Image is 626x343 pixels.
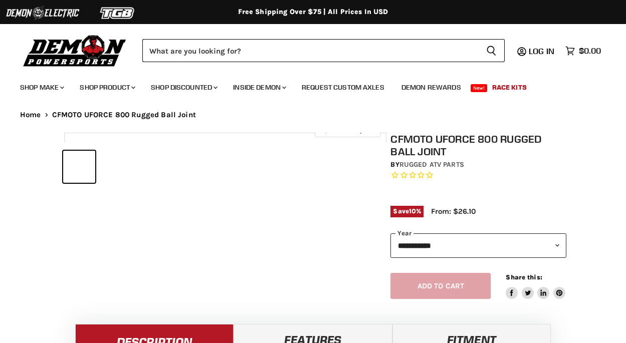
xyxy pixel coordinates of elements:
[143,77,224,98] a: Shop Discounted
[478,39,505,62] button: Search
[142,39,505,62] form: Product
[560,44,606,58] a: $0.00
[20,33,130,68] img: Demon Powersports
[579,46,601,56] span: $0.00
[52,111,196,119] span: CFMOTO UFORCE 800 Rugged Ball Joint
[13,77,70,98] a: Shop Make
[390,170,566,181] span: Rated 0.0 out of 5 stars 0 reviews
[142,39,478,62] input: Search
[390,133,566,158] h1: CFMOTO UFORCE 800 Rugged Ball Joint
[390,206,424,217] span: Save %
[294,77,392,98] a: Request Custom Axles
[485,77,534,98] a: Race Kits
[5,4,80,23] img: Demon Electric Logo 2
[390,233,566,258] select: year
[524,47,560,56] a: Log in
[431,207,476,216] span: From: $26.10
[13,73,598,98] ul: Main menu
[63,151,95,183] button: IMAGE thumbnail
[80,4,155,23] img: TGB Logo 2
[394,77,469,98] a: Demon Rewards
[471,84,488,92] span: New!
[506,273,542,281] span: Share this:
[226,77,292,98] a: Inside Demon
[320,126,375,134] span: Click to expand
[506,273,565,299] aside: Share this:
[72,77,141,98] a: Shop Product
[399,160,464,169] a: Rugged ATV Parts
[390,159,566,170] div: by
[409,207,416,215] span: 10
[20,111,41,119] a: Home
[529,46,554,56] span: Log in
